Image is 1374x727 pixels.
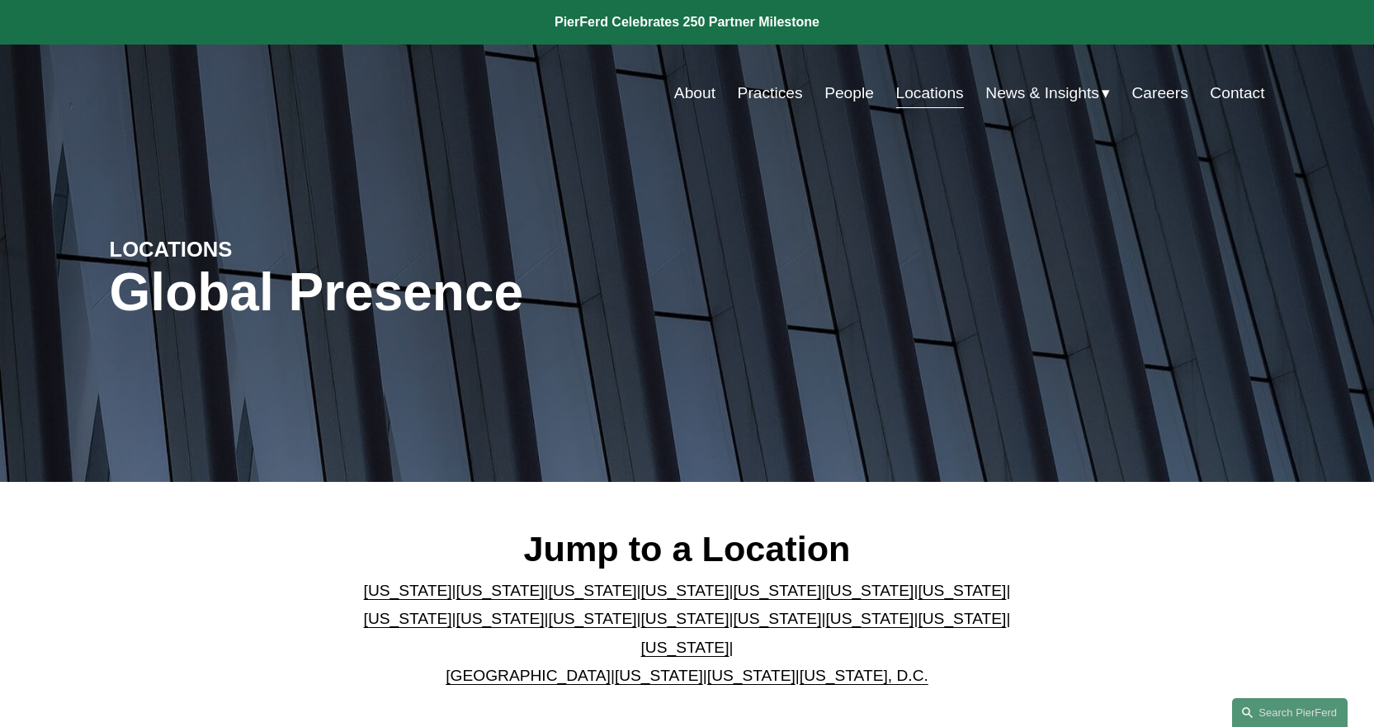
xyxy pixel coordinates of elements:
[1131,78,1187,109] a: Careers
[615,667,703,684] a: [US_STATE]
[110,262,880,323] h1: Global Presence
[825,582,914,599] a: [US_STATE]
[110,236,399,262] h4: LOCATIONS
[800,667,928,684] a: [US_STATE], D.C.
[707,667,796,684] a: [US_STATE]
[824,78,874,109] a: People
[1232,698,1348,727] a: Search this site
[641,610,729,627] a: [US_STATE]
[456,582,545,599] a: [US_STATE]
[456,610,545,627] a: [US_STATE]
[896,78,964,109] a: Locations
[1210,78,1264,109] a: Contact
[549,582,637,599] a: [US_STATE]
[733,582,821,599] a: [US_STATE]
[641,639,729,656] a: [US_STATE]
[446,667,611,684] a: [GEOGRAPHIC_DATA]
[364,610,452,627] a: [US_STATE]
[549,610,637,627] a: [US_STATE]
[350,577,1024,691] p: | | | | | | | | | | | | | | | | | |
[918,582,1006,599] a: [US_STATE]
[641,582,729,599] a: [US_STATE]
[825,610,914,627] a: [US_STATE]
[733,610,821,627] a: [US_STATE]
[364,582,452,599] a: [US_STATE]
[350,527,1024,570] h2: Jump to a Location
[918,610,1006,627] a: [US_STATE]
[985,78,1110,109] a: folder dropdown
[738,78,803,109] a: Practices
[985,79,1099,108] span: News & Insights
[674,78,715,109] a: About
